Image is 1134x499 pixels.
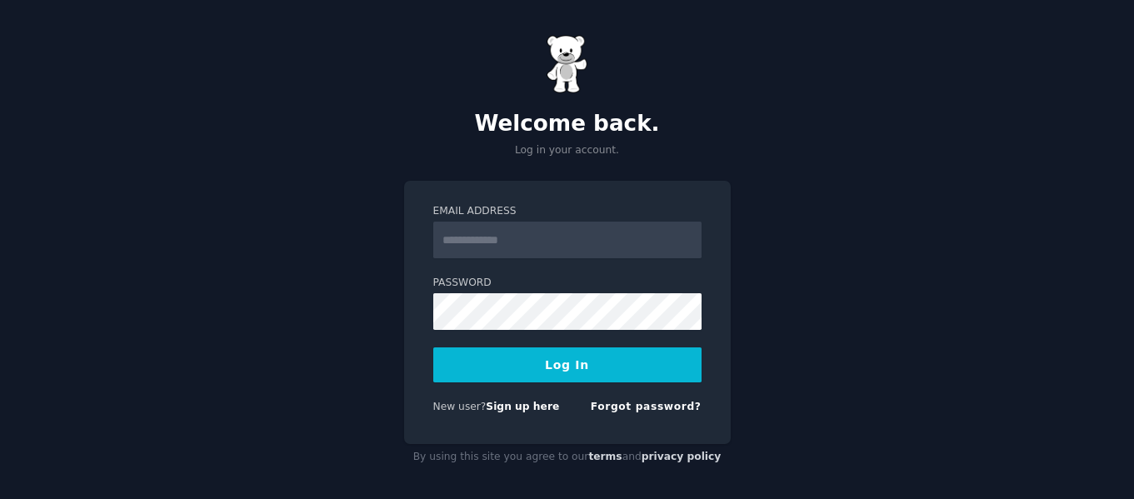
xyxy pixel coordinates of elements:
[433,276,702,291] label: Password
[547,35,588,93] img: Gummy Bear
[486,401,559,412] a: Sign up here
[433,347,702,382] button: Log In
[591,401,702,412] a: Forgot password?
[433,401,487,412] span: New user?
[404,143,731,158] p: Log in your account.
[588,451,622,462] a: terms
[642,451,722,462] a: privacy policy
[404,444,731,471] div: By using this site you agree to our and
[404,111,731,137] h2: Welcome back.
[433,204,702,219] label: Email Address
